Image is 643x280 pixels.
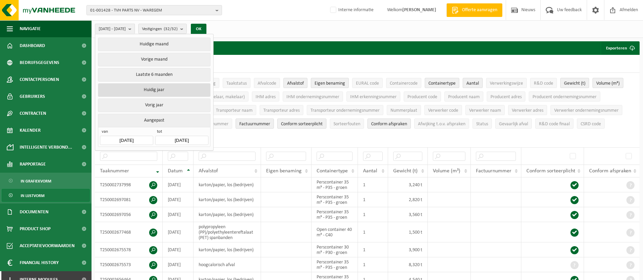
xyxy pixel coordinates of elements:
[216,108,253,113] span: Transporteur naam
[98,83,210,97] button: Huidig jaar
[404,91,441,102] button: Producent codeProducent code: Activate to sort
[476,122,488,127] span: Status
[194,257,261,272] td: hoogcalorisch afval
[358,207,388,222] td: 1
[226,81,247,86] span: Taakstatus
[20,105,46,122] span: Contracten
[539,122,570,127] span: R&D code finaal
[258,81,276,86] span: Afvalcode
[476,168,511,174] span: Factuurnummer
[191,24,206,35] button: OK
[312,257,358,272] td: Perscontainer 35 m³ - P35 - groen
[20,122,41,139] span: Kalender
[388,207,428,222] td: 3,560 t
[592,78,623,88] button: Volume (m³)Volume (m³): Activate to sort
[100,129,153,136] span: van
[312,222,358,242] td: Open container 40 m³ - C40
[95,192,163,207] td: T250002697081
[21,189,44,202] span: In lijstvorm
[581,122,601,127] span: CSRD code
[312,192,358,207] td: Perscontainer 35 m³ - P35 - groen
[469,108,501,113] span: Verwerker naam
[550,105,622,115] button: Verwerker ondernemingsnummerVerwerker ondernemingsnummer: Activate to sort
[495,119,532,129] button: Gevaarlijk afval : Activate to sort
[163,207,194,222] td: [DATE]
[20,237,75,254] span: Acceptatievoorwaarden
[444,91,483,102] button: Producent naamProducent naam: Activate to sort
[387,105,421,115] button: NummerplaatNummerplaat: Activate to sort
[263,108,300,113] span: Transporteur adres
[356,81,379,86] span: EURAL code
[256,94,276,100] span: IHM adres
[433,168,460,174] span: Volume (m³)
[465,105,505,115] button: Verwerker naamVerwerker naam: Activate to sort
[490,94,522,100] span: Producent adres
[334,122,360,127] span: Sorteerfouten
[535,119,574,129] button: R&D code finaalR&amp;D code finaal: Activate to sort
[168,168,183,174] span: Datum
[2,189,90,202] a: In lijstvorm
[512,108,543,113] span: Verwerker adres
[239,122,270,127] span: Factuurnummer
[534,81,553,86] span: R&D code
[352,78,383,88] button: EURAL codeEURAL code: Activate to sort
[473,119,492,129] button: StatusStatus: Activate to sort
[402,7,436,13] strong: [PERSON_NAME]
[526,168,575,174] span: Conform sorteerplicht
[20,54,59,71] span: Bedrijfsgegevens
[358,177,388,192] td: 1
[199,168,218,174] span: Afvalstof
[20,20,41,37] span: Navigatie
[142,24,178,34] span: Vestigingen
[287,81,304,86] span: Afvalstof
[98,68,210,82] button: Laatste 6 maanden
[564,81,585,86] span: Gewicht (t)
[98,38,210,51] button: Huidige maand
[95,222,163,242] td: T250002677468
[163,222,194,242] td: [DATE]
[312,242,358,257] td: Perscontainer 30 m³ - P30 - groen
[20,254,59,271] span: Financial History
[589,168,631,174] span: Conform afspraken
[20,156,46,173] span: Rapportage
[163,177,194,192] td: [DATE]
[486,78,527,88] button: VerwerkingswijzeVerwerkingswijze: Activate to sort
[20,220,51,237] span: Product Shop
[388,222,428,242] td: 1,500 t
[390,81,418,86] span: Containercode
[414,119,469,129] button: Afwijking t.o.v. afsprakenAfwijking t.o.v. afspraken: Activate to sort
[311,78,349,88] button: Eigen benamingEigen benaming: Activate to sort
[266,168,302,174] span: Eigen benaming
[283,78,307,88] button: AfvalstofAfvalstof: Activate to sort
[260,105,303,115] button: Transporteur adresTransporteur adres: Activate to sort
[317,168,348,174] span: Containertype
[194,177,261,192] td: karton/papier, los (bedrijven)
[388,257,428,272] td: 8,320 t
[596,81,620,86] span: Volume (m³)
[163,242,194,257] td: [DATE]
[194,242,261,257] td: karton/papier, los (bedrijven)
[499,122,528,127] span: Gevaarlijk afval
[194,222,261,242] td: polypropyleen (PP)/polyethyleentereftalaat (PET) spanbanden
[95,207,163,222] td: T250002697056
[358,257,388,272] td: 1
[363,168,377,174] span: Aantal
[254,78,280,88] button: AfvalcodeAfvalcode: Activate to sort
[163,192,194,207] td: [DATE]
[223,78,250,88] button: TaakstatusTaakstatus: Activate to sort
[388,192,428,207] td: 2,820 t
[428,108,458,113] span: Verwerker code
[138,24,187,34] button: Vestigingen(32/32)
[358,192,388,207] td: 1
[448,94,480,100] span: Producent naam
[428,81,456,86] span: Containertype
[20,71,59,88] span: Contactpersonen
[424,105,462,115] button: Verwerker codeVerwerker code: Activate to sort
[388,177,428,192] td: 3,240 t
[95,257,163,272] td: T250002675573
[463,78,483,88] button: AantalAantal: Activate to sort
[460,7,499,14] span: Offerte aanvragen
[163,257,194,272] td: [DATE]
[95,177,163,192] td: T250002737998
[194,192,261,207] td: karton/papier, los (bedrijven)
